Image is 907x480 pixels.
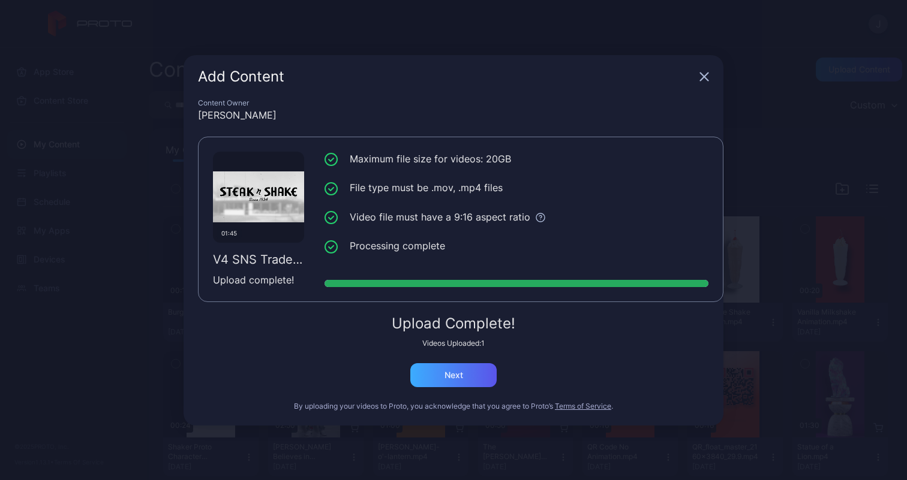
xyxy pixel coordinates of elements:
[410,363,497,387] button: Next
[325,180,708,195] li: File type must be .mov, .mp4 files
[325,152,708,167] li: Maximum file size for videos: 20GB
[198,339,709,348] div: Videos Uploaded: 1
[217,227,242,239] div: 01:45
[198,98,709,108] div: Content Owner
[198,401,709,411] div: By uploading your videos to Proto, you acknowledge that you agree to Proto’s .
[213,273,304,287] div: Upload complete!
[445,370,463,380] div: Next
[198,70,695,84] div: Add Content
[325,239,708,253] li: Processing complete
[213,252,304,267] div: V4 SNS Trade Show Animation EDIT.mp4
[198,316,709,331] div: Upload Complete!
[325,210,708,225] li: Video file must have a 9:16 aspect ratio
[198,108,709,122] div: [PERSON_NAME]
[555,401,611,411] button: Terms of Service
